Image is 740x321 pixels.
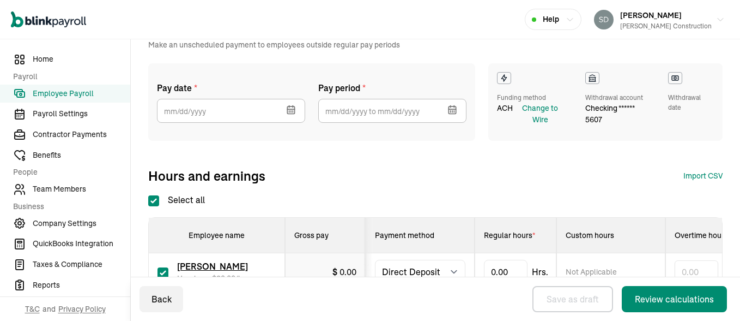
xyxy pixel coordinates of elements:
[515,103,566,126] button: Change to Wire
[547,293,599,306] div: Save as draft
[13,167,124,178] span: People
[590,6,729,33] button: [PERSON_NAME][PERSON_NAME] Construction
[532,265,548,278] span: Hrs.
[33,259,130,270] span: Taxes & Compliance
[525,9,581,30] button: Help
[139,286,183,312] button: Back
[683,170,723,182] button: Import CSV
[318,99,466,123] input: mm/dd/yyyy to mm/dd/yyyy
[33,53,130,65] span: Home
[318,81,466,94] label: Pay period
[332,265,356,278] div: $
[33,150,130,161] span: Benefits
[484,230,535,240] span: Regular hours
[497,93,568,103] div: Funding method
[148,39,400,50] span: Make an unscheduled payment to employees outside regular pay periods
[157,99,305,123] input: mm/dd/yyyy
[497,103,513,126] span: ACH
[484,260,527,284] input: TextInput
[339,266,356,277] span: 0.00
[25,304,40,314] span: T&C
[375,230,434,240] span: Payment method
[686,269,740,321] iframe: Chat Widget
[33,183,130,195] span: Team Members
[33,108,130,120] span: Payroll Settings
[675,230,728,240] span: Overtime hours
[33,129,130,140] span: Contractor Payments
[620,21,712,31] div: [PERSON_NAME] Construction
[13,201,124,212] span: Business
[622,286,727,312] button: Review calculations
[585,93,651,103] div: Withdrawal account
[635,293,714,306] div: Review calculations
[58,304,106,314] span: Privacy Policy
[543,14,559,25] span: Help
[532,286,613,312] button: Save as draft
[33,218,130,229] span: Company Settings
[566,266,617,277] span: Not Applicable
[148,195,159,206] input: Select all
[33,238,130,249] span: QuickBooks Integration
[33,88,130,99] span: Employee Payroll
[11,4,86,35] nav: Global
[668,93,714,112] div: Withdrawal date
[33,280,130,291] span: Reports
[148,193,205,206] label: Select all
[13,71,124,82] span: Payroll
[675,260,718,283] input: 0.00
[148,167,265,185] span: Hours and earnings
[157,81,305,94] label: Pay date
[566,230,656,241] div: Custom hours
[620,10,682,20] span: [PERSON_NAME]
